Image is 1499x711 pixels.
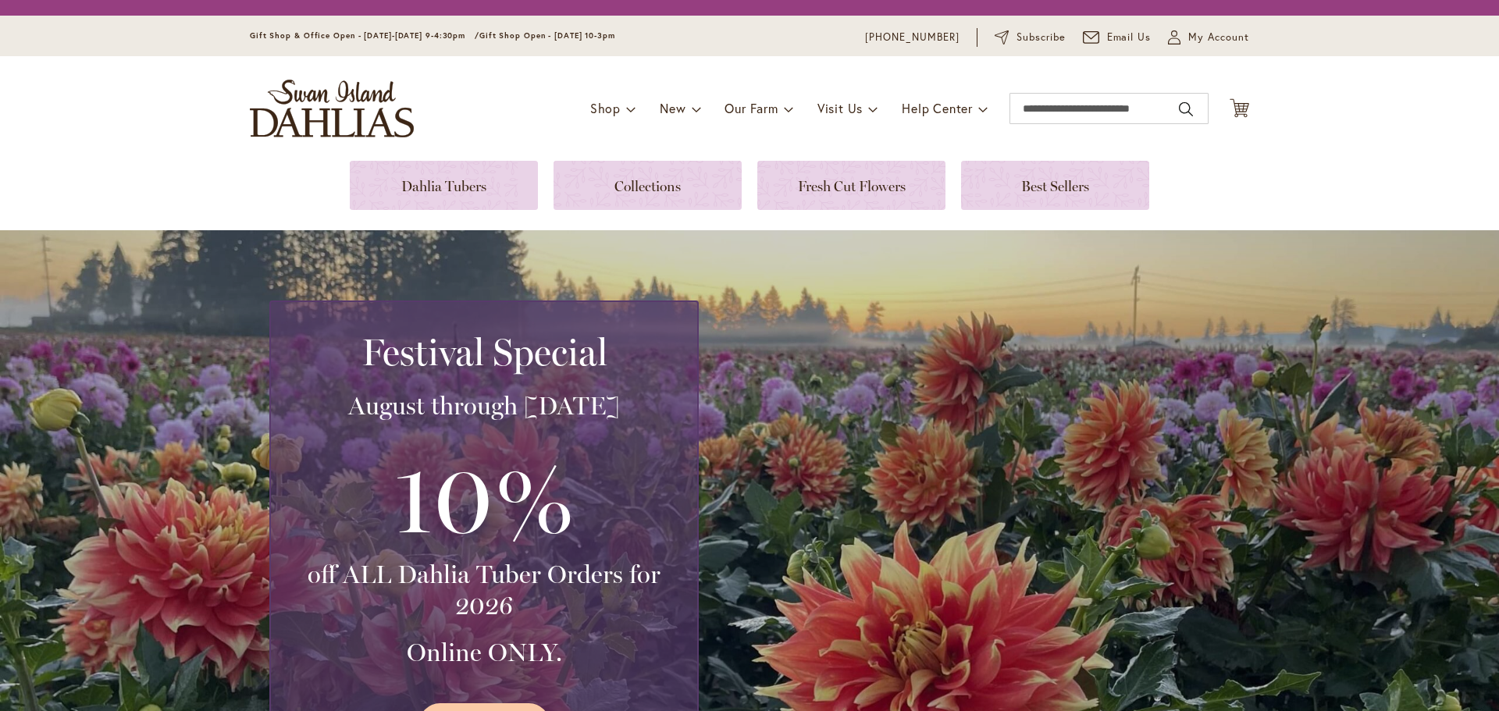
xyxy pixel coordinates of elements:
[1017,30,1066,45] span: Subscribe
[290,637,678,668] h3: Online ONLY.
[1168,30,1249,45] button: My Account
[865,30,960,45] a: [PHONE_NUMBER]
[590,100,621,116] span: Shop
[1179,97,1193,122] button: Search
[290,390,678,421] h3: August through [DATE]
[1107,30,1152,45] span: Email Us
[479,30,615,41] span: Gift Shop Open - [DATE] 10-3pm
[995,30,1066,45] a: Subscribe
[817,100,863,116] span: Visit Us
[250,80,414,137] a: store logo
[1188,30,1249,45] span: My Account
[250,30,479,41] span: Gift Shop & Office Open - [DATE]-[DATE] 9-4:30pm /
[902,100,973,116] span: Help Center
[660,100,685,116] span: New
[290,330,678,374] h2: Festival Special
[290,437,678,559] h3: 10%
[725,100,778,116] span: Our Farm
[290,559,678,621] h3: off ALL Dahlia Tuber Orders for 2026
[1083,30,1152,45] a: Email Us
